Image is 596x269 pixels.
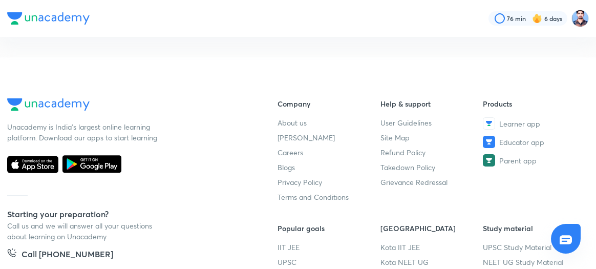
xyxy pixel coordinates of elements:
p: Call us and we will answer all your questions about learning on Unacademy [7,220,161,242]
h5: Call [PHONE_NUMBER] [22,248,113,262]
a: UPSC Study Material [483,242,586,253]
a: Learner app [483,117,586,130]
img: Company Logo [7,12,90,25]
a: User Guidelines [380,117,483,128]
a: Kota NEET UG [380,257,483,267]
img: Parent app [483,154,495,167]
a: Takedown Policy [380,162,483,173]
img: Company Logo [7,98,90,111]
h6: Company [278,98,380,109]
p: Unacademy is India’s largest online learning platform. Download our apps to start learning [7,121,161,143]
a: Call [PHONE_NUMBER] [7,248,113,262]
a: Blogs [278,162,380,173]
span: Educator app [499,137,544,148]
a: Site Map [380,132,483,143]
span: Parent app [499,155,537,166]
h6: Popular goals [278,223,380,234]
a: IIT JEE [278,242,380,253]
img: streak [532,13,542,24]
img: Learner app [483,117,495,130]
a: Kota IIT JEE [380,242,483,253]
a: [PERSON_NAME] [278,132,380,143]
h6: Products [483,98,586,109]
img: Irfan Qurashi [571,10,589,27]
a: Company Logo [7,98,245,113]
span: Learner app [499,118,540,129]
h6: [GEOGRAPHIC_DATA] [380,223,483,234]
a: Parent app [483,154,586,167]
a: Privacy Policy [278,177,380,188]
a: Grievance Redressal [380,177,483,188]
a: Educator app [483,136,586,148]
a: Refund Policy [380,147,483,158]
a: About us [278,117,380,128]
h6: Study material [483,223,586,234]
a: NEET UG Study Material [483,257,586,267]
span: Careers [278,147,303,158]
h6: Help & support [380,98,483,109]
h5: Starting your preparation? [7,208,245,220]
a: UPSC [278,257,380,267]
a: Terms and Conditions [278,192,380,202]
img: Educator app [483,136,495,148]
a: Careers [278,147,380,158]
